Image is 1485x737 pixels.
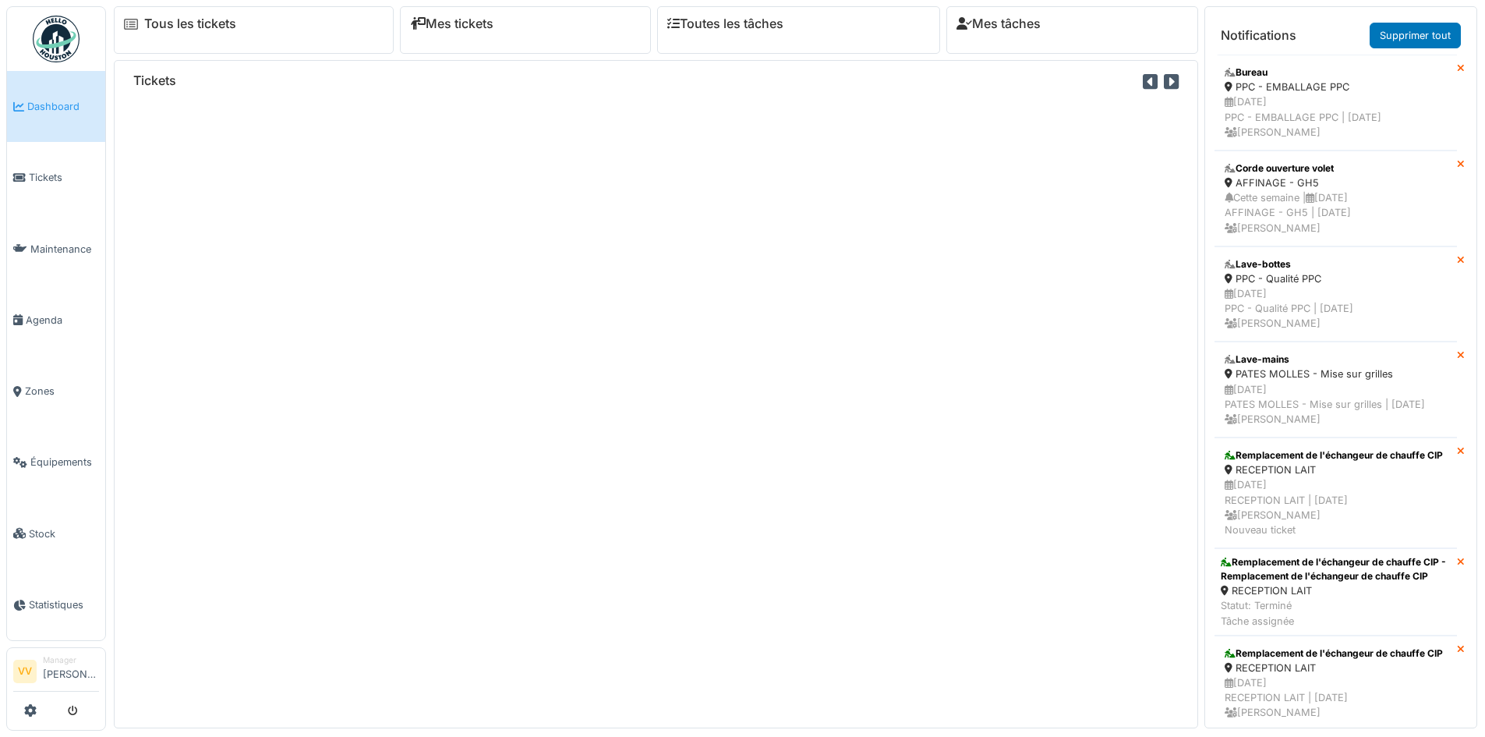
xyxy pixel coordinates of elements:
[1225,161,1447,175] div: Corde ouverture volet
[13,654,99,692] a: VV Manager[PERSON_NAME]
[1370,23,1461,48] a: Supprimer tout
[30,242,99,257] span: Maintenance
[1225,80,1447,94] div: PPC - EMBALLAGE PPC
[1215,55,1457,151] a: Bureau PPC - EMBALLAGE PPC [DATE]PPC - EMBALLAGE PPC | [DATE] [PERSON_NAME]
[7,427,105,498] a: Équipements
[1225,353,1447,367] div: Lave-mains
[1221,598,1451,628] div: Statut: Terminé Tâche assignée
[7,71,105,142] a: Dashboard
[1225,477,1447,537] div: [DATE] RECEPTION LAIT | [DATE] [PERSON_NAME] Nouveau ticket
[33,16,80,62] img: Badge_color-CXgf-gQk.svg
[1225,286,1447,331] div: [DATE] PPC - Qualité PPC | [DATE] [PERSON_NAME]
[1215,151,1457,246] a: Corde ouverture volet AFFINAGE - GH5 Cette semaine |[DATE]AFFINAGE - GH5 | [DATE] [PERSON_NAME]
[1225,367,1447,381] div: PATES MOLLES - Mise sur grilles
[1225,175,1447,190] div: AFFINAGE - GH5
[1215,342,1457,438] a: Lave-mains PATES MOLLES - Mise sur grilles [DATE]PATES MOLLES - Mise sur grilles | [DATE] [PERSON...
[1225,462,1447,477] div: RECEPTION LAIT
[13,660,37,683] li: VV
[7,142,105,213] a: Tickets
[956,16,1041,31] a: Mes tâches
[667,16,783,31] a: Toutes les tâches
[1225,94,1447,140] div: [DATE] PPC - EMBALLAGE PPC | [DATE] [PERSON_NAME]
[1225,448,1447,462] div: Remplacement de l'échangeur de chauffe CIP
[29,170,99,185] span: Tickets
[29,597,99,612] span: Statistiques
[1225,66,1447,80] div: Bureau
[133,73,176,88] h6: Tickets
[1221,28,1296,43] h6: Notifications
[1221,555,1451,583] div: Remplacement de l'échangeur de chauffe CIP - Remplacement de l'échangeur de chauffe CIP
[410,16,493,31] a: Mes tickets
[7,356,105,427] a: Zones
[1225,271,1447,286] div: PPC - Qualité PPC
[1225,675,1447,735] div: [DATE] RECEPTION LAIT | [DATE] [PERSON_NAME] Ticket assigné
[1225,382,1447,427] div: [DATE] PATES MOLLES - Mise sur grilles | [DATE] [PERSON_NAME]
[27,99,99,114] span: Dashboard
[43,654,99,666] div: Manager
[1225,190,1447,236] div: Cette semaine | [DATE] AFFINAGE - GH5 | [DATE] [PERSON_NAME]
[1225,647,1447,661] div: Remplacement de l'échangeur de chauffe CIP
[1225,257,1447,271] div: Lave-bottes
[1221,583,1451,598] div: RECEPTION LAIT
[1215,548,1457,636] a: Remplacement de l'échangeur de chauffe CIP - Remplacement de l'échangeur de chauffe CIP RECEPTION...
[7,569,105,640] a: Statistiques
[26,313,99,328] span: Agenda
[30,455,99,469] span: Équipements
[43,654,99,688] li: [PERSON_NAME]
[1215,246,1457,342] a: Lave-bottes PPC - Qualité PPC [DATE]PPC - Qualité PPC | [DATE] [PERSON_NAME]
[7,285,105,356] a: Agenda
[7,498,105,569] a: Stock
[25,384,99,399] span: Zones
[1215,438,1457,548] a: Remplacement de l'échangeur de chauffe CIP RECEPTION LAIT [DATE]RECEPTION LAIT | [DATE] [PERSON_N...
[144,16,236,31] a: Tous les tickets
[7,214,105,285] a: Maintenance
[29,526,99,541] span: Stock
[1225,661,1447,675] div: RECEPTION LAIT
